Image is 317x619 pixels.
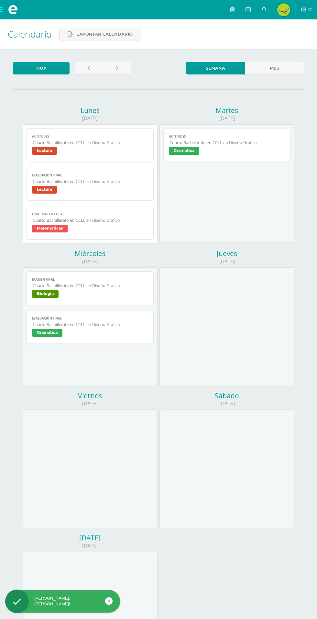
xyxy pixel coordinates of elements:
[186,62,245,74] a: Semana
[8,28,51,40] span: Calendario
[32,225,68,232] span: Matemáticas
[23,258,158,265] div: [DATE]
[32,329,62,337] span: Gramática
[23,115,158,122] div: [DATE]
[32,134,148,139] span: Actitudes
[159,391,294,400] div: Sábado
[23,533,158,542] div: [DATE]
[33,140,148,145] span: Cuarto Bachillerato en CCLL en Diseño Grafico
[23,400,158,407] div: [DATE]
[33,283,148,288] span: Cuarto Bachillerato en CCLL en Diseño Grafico
[59,28,141,40] a: Exportar calendario
[27,271,153,305] a: Examen FinalCuarto Bachillerato en CCLL en Diseño GraficoBiología
[33,179,148,184] span: Cuarto Bachillerato en CCLL en Diseño Grafico
[159,115,294,122] div: [DATE]
[27,167,153,201] a: Evaluación finalCuarto Bachillerato en CCLL en Diseño GraficoLectura
[27,310,153,344] a: Evaluación finalCuarto Bachillerato en CCLL en Diseño GraficoGramática
[32,277,148,282] span: Examen Final
[32,290,59,298] span: Biología
[33,322,148,327] span: Cuarto Bachillerato en CCLL en Diseño Grafico
[169,140,285,145] span: Cuarto Bachillerato en CCLL en Diseño Grafico
[169,147,199,155] span: Gramática
[159,400,294,407] div: [DATE]
[277,3,290,16] img: 97e88fa67c80cacf31678ba3dd903fc2.png
[245,62,304,74] a: Mes
[13,62,70,74] a: Hoy
[5,595,120,607] div: [PERSON_NAME], [PERSON_NAME]!
[32,147,57,155] span: Lectura
[23,106,158,115] div: Lunes
[27,206,153,240] a: Final matemáticasCuarto Bachillerato en CCLL en Diseño GraficoMatemáticas
[27,128,153,162] a: ActitudesCuarto Bachillerato en CCLL en Diseño GraficoLectura
[163,128,290,162] a: ActitudesCuarto Bachillerato en CCLL en Diseño GraficoGramática
[169,134,285,139] span: Actitudes
[159,258,294,265] div: [DATE]
[32,186,57,194] span: Lectura
[32,316,148,321] span: Evaluación final
[76,28,133,40] span: Exportar calendario
[159,106,294,115] div: Martes
[33,218,148,223] span: Cuarto Bachillerato en CCLL en Diseño Grafico
[23,249,158,258] div: Miércoles
[23,542,158,549] div: [DATE]
[23,391,158,400] div: Viernes
[32,212,148,216] span: Final matemáticas
[159,249,294,258] div: Jueves
[32,173,148,177] span: Evaluación final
